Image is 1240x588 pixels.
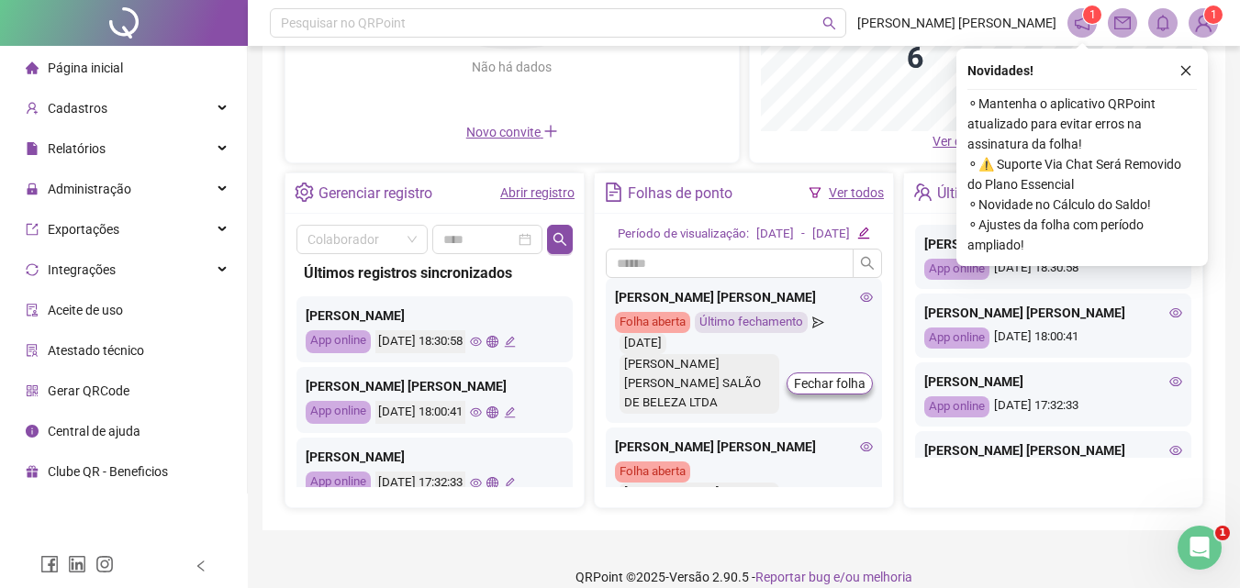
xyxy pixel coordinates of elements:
[924,327,1182,349] div: [DATE] 18:00:41
[428,57,597,77] div: Não há dados
[195,560,207,572] span: left
[924,259,1182,280] div: [DATE] 18:30:58
[306,376,564,396] div: [PERSON_NAME] [PERSON_NAME]
[604,183,623,202] span: file-text
[504,336,516,348] span: edit
[924,303,1182,323] div: [PERSON_NAME] [PERSON_NAME]
[860,256,875,271] span: search
[628,178,732,209] div: Folhas de ponto
[48,222,119,237] span: Exportações
[857,13,1056,33] span: [PERSON_NAME] [PERSON_NAME]
[26,61,39,74] span: home
[857,227,869,239] span: edit
[801,225,805,244] div: -
[26,183,39,195] span: lock
[306,330,371,353] div: App online
[924,259,989,280] div: App online
[809,186,821,199] span: filter
[967,215,1197,255] span: ⚬ Ajustes da folha com período ampliado!
[26,142,39,155] span: file
[48,383,129,398] span: Gerar QRCode
[26,425,39,438] span: info-circle
[486,336,498,348] span: global
[924,327,989,349] div: App online
[615,287,873,307] div: [PERSON_NAME] [PERSON_NAME]
[669,570,709,584] span: Versão
[937,178,1141,209] div: Últimos registros sincronizados
[48,61,123,75] span: Página inicial
[295,183,314,202] span: setting
[822,17,836,30] span: search
[306,401,371,424] div: App online
[1215,526,1230,540] span: 1
[48,101,107,116] span: Cadastros
[924,372,1182,392] div: [PERSON_NAME]
[466,125,558,139] span: Novo convite
[26,102,39,115] span: user-add
[48,343,144,358] span: Atestado técnico
[1169,306,1182,319] span: eye
[695,312,808,333] div: Último fechamento
[1169,375,1182,388] span: eye
[318,178,432,209] div: Gerenciar registro
[1089,8,1096,21] span: 1
[1179,64,1192,77] span: close
[486,477,498,489] span: global
[933,134,1003,149] span: Ver detalhes
[26,384,39,397] span: qrcode
[26,304,39,316] span: audit
[933,134,1019,149] a: Ver detalhes down
[1155,15,1171,31] span: bell
[48,262,116,277] span: Integrações
[48,303,123,317] span: Aceite de uso
[95,555,114,573] span: instagram
[26,223,39,236] span: export
[615,437,873,457] div: [PERSON_NAME] [PERSON_NAME]
[829,185,884,200] a: Ver todos
[967,94,1197,154] span: ⚬ Mantenha o aplicativo QRPoint atualizado para evitar erros na assinatura da folha!
[967,194,1197,215] span: ⚬ Novidade no Cálculo do Saldo!
[620,354,779,414] div: [PERSON_NAME] [PERSON_NAME] SALÃO DE BELEZA LTDA
[26,263,39,276] span: sync
[470,406,482,418] span: eye
[967,61,1033,81] span: Novidades !
[756,225,794,244] div: [DATE]
[48,464,168,479] span: Clube QR - Beneficios
[375,401,465,424] div: [DATE] 18:00:41
[500,185,575,200] a: Abrir registro
[48,182,131,196] span: Administração
[40,555,59,573] span: facebook
[1211,8,1217,21] span: 1
[1074,15,1090,31] span: notification
[470,477,482,489] span: eye
[306,305,564,326] div: [PERSON_NAME]
[794,373,866,394] span: Fechar folha
[553,232,567,247] span: search
[306,472,371,494] div: App online
[967,154,1197,194] span: ⚬ ⚠️ Suporte Via Chat Será Removido do Plano Essencial
[1190,9,1217,37] img: 81340
[304,261,565,284] div: Últimos registros sincronizados
[618,225,749,244] div: Período de visualização:
[924,396,989,417] div: App online
[812,312,824,333] span: send
[26,465,39,478] span: gift
[48,424,140,438] span: Central de ajuda
[48,141,106,156] span: Relatórios
[755,570,912,584] span: Reportar bug e/ou melhoria
[1204,6,1223,24] sup: Atualize o seu contato no menu Meus Dados
[26,344,39,357] span: solution
[812,225,850,244] div: [DATE]
[913,183,933,202] span: team
[924,440,1182,460] div: [PERSON_NAME] [PERSON_NAME]
[620,483,779,542] div: [PERSON_NAME] [PERSON_NAME] SALÃO DE BELEZA LTDA
[615,461,690,483] div: Folha aberta
[1169,444,1182,457] span: eye
[470,336,482,348] span: eye
[504,477,516,489] span: edit
[504,406,516,418] span: edit
[860,291,873,304] span: eye
[68,555,86,573] span: linkedin
[615,312,690,333] div: Folha aberta
[620,333,666,354] div: [DATE]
